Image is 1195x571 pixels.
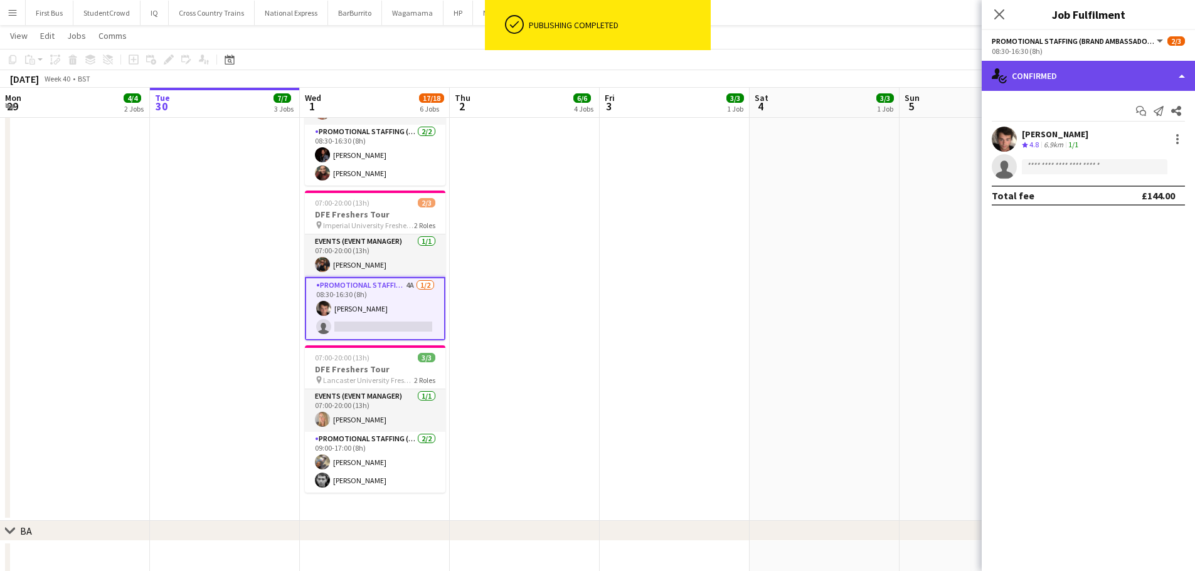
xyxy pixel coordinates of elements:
div: Total fee [992,189,1034,202]
app-skills-label: 1/1 [1068,140,1078,149]
app-card-role: Promotional Staffing (Brand Ambassadors)2/208:30-16:30 (8h)[PERSON_NAME][PERSON_NAME] [305,125,445,186]
h3: DFE Freshers Tour [305,364,445,375]
span: Comms [98,30,127,41]
span: 2 Roles [414,375,435,385]
button: IQ [141,1,169,25]
button: Wagamama [382,1,443,25]
button: HP [443,1,473,25]
span: 30 [153,99,170,113]
span: Sun [905,92,920,103]
span: Fri [605,92,615,103]
span: 2/3 [1167,36,1185,46]
span: 29 [3,99,21,113]
h3: Job Fulfilment [982,6,1195,23]
span: 5 [903,99,920,113]
app-job-card: 07:00-20:00 (13h)2/3DFE Freshers Tour Imperial University Freshers Fair2 RolesEvents (Event Manag... [305,191,445,340]
div: Publishing completed [529,19,706,31]
app-job-card: 07:00-20:00 (13h)3/3DFE Freshers Tour Lancaster University Freshers Fair2 RolesEvents (Event Mana... [305,345,445,493]
span: Lancaster University Freshers Fair [323,375,414,385]
div: 6.9km [1041,140,1066,150]
span: Mon [5,92,21,103]
span: Promotional Staffing (Brand Ambassadors) [992,36,1155,46]
div: 3 Jobs [274,104,294,113]
div: [PERSON_NAME] [1022,128,1088,140]
span: Imperial University Freshers Fair [323,221,414,230]
span: 3/3 [876,93,894,103]
button: National Express [255,1,328,25]
span: 17/18 [419,93,444,103]
app-card-role: Events (Event Manager)1/107:00-20:00 (13h)[PERSON_NAME] [305,389,445,432]
span: 3/3 [726,93,744,103]
div: 2 Jobs [124,104,144,113]
span: Week 40 [41,74,73,83]
span: View [10,30,28,41]
span: 2 [453,99,470,113]
div: BA [20,525,32,537]
app-card-role: Events (Event Manager)1/107:00-20:00 (13h)[PERSON_NAME] [305,234,445,277]
div: Confirmed [982,61,1195,91]
span: Tue [155,92,170,103]
span: 07:00-20:00 (13h) [315,353,369,362]
span: Jobs [67,30,86,41]
div: 6 Jobs [420,104,443,113]
span: 1 [303,99,321,113]
div: 08:30-16:30 (8h) [992,46,1185,56]
span: 2/3 [418,198,435,207]
span: 07:00-20:00 (13h) [315,198,369,207]
a: Comms [93,28,132,44]
div: 1 Job [877,104,893,113]
a: Edit [35,28,60,44]
span: 2 Roles [414,221,435,230]
button: Cross Country Trains [169,1,255,25]
h3: DFE Freshers Tour [305,209,445,220]
span: 3/3 [418,353,435,362]
button: Nido [473,1,509,25]
span: 6/6 [573,93,591,103]
button: BarBurrito [328,1,382,25]
span: Edit [40,30,55,41]
div: £144.00 [1142,189,1175,202]
app-card-role: Promotional Staffing (Brand Ambassadors)4A1/208:30-16:30 (8h)[PERSON_NAME] [305,277,445,340]
a: Jobs [62,28,91,44]
span: Wed [305,92,321,103]
span: 4.8 [1029,140,1039,149]
span: 4 [753,99,768,113]
div: BST [78,74,90,83]
span: Sat [755,92,768,103]
div: [DATE] [10,73,39,85]
button: StudentCrowd [73,1,141,25]
a: View [5,28,33,44]
app-card-role: Promotional Staffing (Brand Ambassadors)2/209:00-17:00 (8h)[PERSON_NAME][PERSON_NAME] [305,432,445,493]
div: 4 Jobs [574,104,593,113]
span: 7/7 [274,93,291,103]
span: Thu [455,92,470,103]
button: First Bus [26,1,73,25]
span: 3 [603,99,615,113]
div: 1 Job [727,104,743,113]
span: 4/4 [124,93,141,103]
button: Promotional Staffing (Brand Ambassadors) [992,36,1165,46]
